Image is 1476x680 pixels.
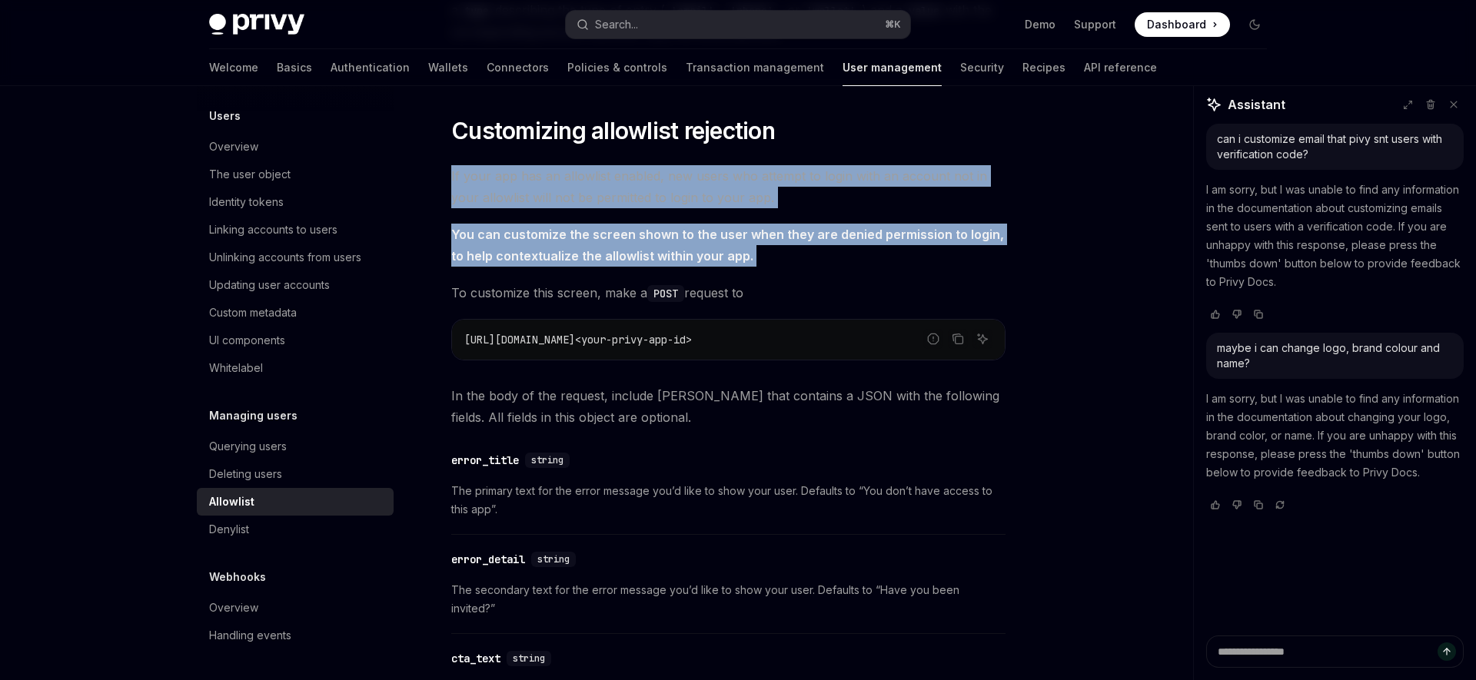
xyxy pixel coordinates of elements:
[197,516,394,543] a: Denylist
[1206,497,1225,512] button: Vote that response was good
[197,161,394,188] a: The user object
[209,520,249,539] div: Denylist
[1249,307,1268,322] button: Copy chat response
[451,385,1006,428] span: In the body of the request, include [PERSON_NAME] that contains a JSON with the following fields....
[1074,17,1116,32] a: Support
[451,117,775,144] span: Customizing allowlist rejection
[428,49,468,86] a: Wallets
[1206,181,1464,291] p: I am sorry, but I was unable to find any information in the documentation about customizing email...
[451,552,525,567] div: error_detail
[209,568,266,586] h5: Webhooks
[1084,49,1157,86] a: API reference
[209,49,258,86] a: Welcome
[1217,131,1453,162] div: can i customize email that pivy snt users with verification code?
[595,15,638,34] div: Search...
[209,626,291,645] div: Handling events
[1438,642,1456,661] button: Send message
[197,244,394,271] a: Unlinking accounts from users
[197,433,394,460] a: Querying users
[960,49,1004,86] a: Security
[537,553,570,566] span: string
[197,188,394,216] a: Identity tokens
[197,622,394,649] a: Handling events
[566,11,910,38] button: Open search
[209,276,330,294] div: Updating user accounts
[209,359,263,377] div: Whitelabel
[197,594,394,622] a: Overview
[277,49,312,86] a: Basics
[843,49,942,86] a: User management
[451,581,1006,618] span: The secondary text for the error message you’d like to show your user. Defaults to “Have you been...
[209,107,241,125] h5: Users
[451,165,1006,208] span: If your app has an allowlist enabled, new users who attempt to login with an account not in your ...
[531,454,563,466] span: string
[209,465,282,483] div: Deleting users
[923,329,943,349] button: Report incorrect code
[209,248,361,267] div: Unlinking accounts from users
[451,453,519,468] div: error_title
[885,18,901,31] span: ⌘ K
[1206,307,1225,322] button: Vote that response was good
[647,285,684,302] code: POST
[1242,12,1267,37] button: Toggle dark mode
[567,49,667,86] a: Policies & controls
[451,282,1006,304] span: To customize this screen, make a request to
[451,227,1004,264] strong: You can customize the screen shown to the user when they are denied permission to login, to help ...
[197,216,394,244] a: Linking accounts to users
[1206,635,1464,668] textarea: Ask a question...
[1271,497,1289,512] button: Reload last chat
[209,165,291,184] div: The user object
[209,304,297,322] div: Custom metadata
[197,271,394,299] a: Updating user accounts
[209,331,285,350] div: UI components
[972,329,992,349] button: Ask AI
[197,354,394,382] a: Whitelabel
[209,493,254,511] div: Allowlist
[1217,340,1453,371] div: maybe i can change logo, brand colour and name?
[209,599,258,617] div: Overview
[209,14,304,35] img: dark logo
[686,49,824,86] a: Transaction management
[209,138,258,156] div: Overview
[197,133,394,161] a: Overview
[1228,307,1246,322] button: Vote that response was not good
[1206,390,1464,482] p: I am sorry, but I was unable to find any information in the documentation about changing your log...
[1135,12,1230,37] a: Dashboard
[209,406,298,425] h5: Managing users
[1022,49,1065,86] a: Recipes
[1228,95,1285,114] span: Assistant
[487,49,549,86] a: Connectors
[197,460,394,488] a: Deleting users
[464,333,692,347] span: [URL][DOMAIN_NAME]<your-privy-app-id>
[197,327,394,354] a: UI components
[1147,17,1206,32] span: Dashboard
[1249,497,1268,512] button: Copy chat response
[209,437,287,456] div: Querying users
[1228,497,1246,512] button: Vote that response was not good
[209,193,284,211] div: Identity tokens
[209,221,337,239] div: Linking accounts to users
[1025,17,1055,32] a: Demo
[451,482,1006,519] span: The primary text for the error message you’d like to show your user. Defaults to “You don’t have ...
[197,299,394,327] a: Custom metadata
[948,329,968,349] button: Copy the contents from the code block
[197,488,394,516] a: Allowlist
[331,49,410,86] a: Authentication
